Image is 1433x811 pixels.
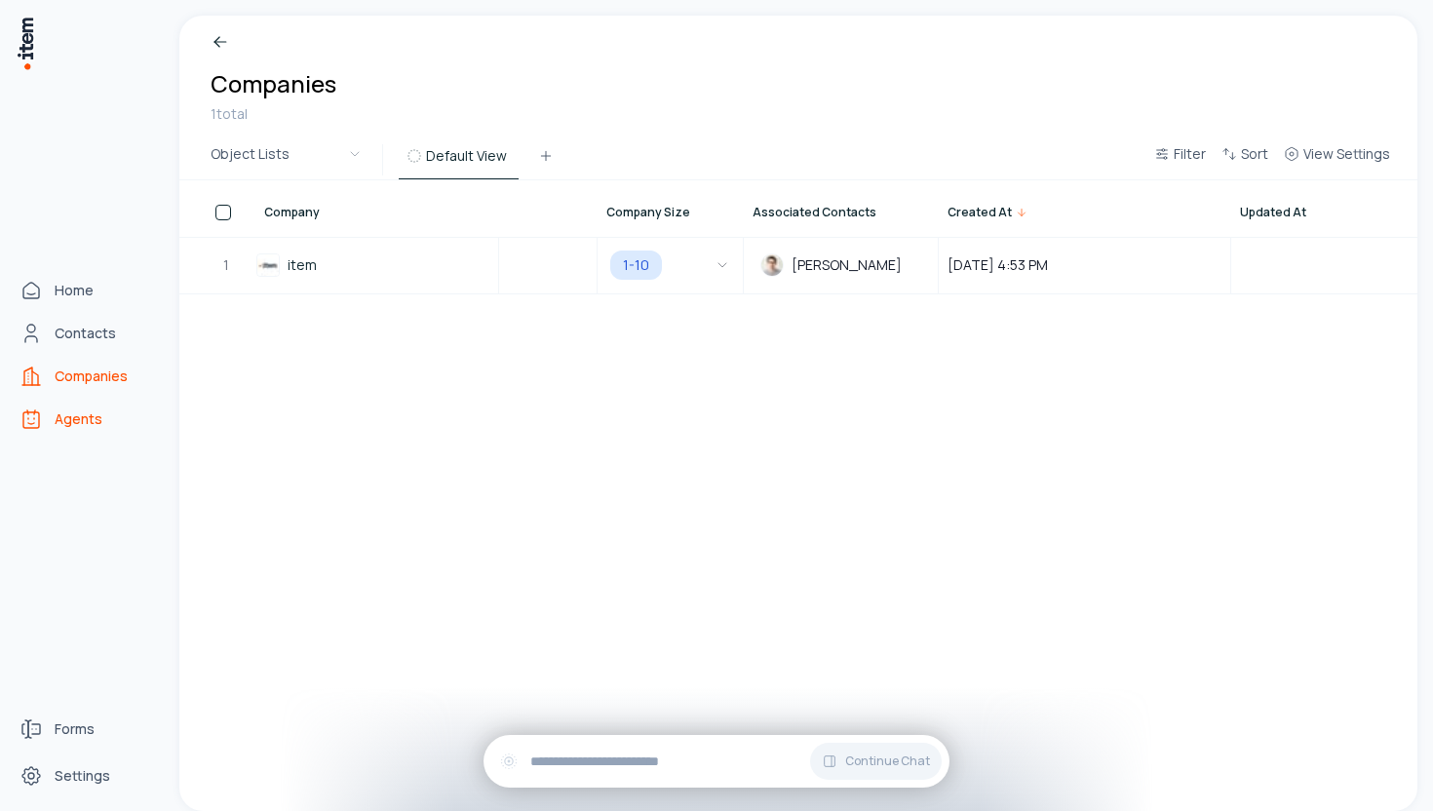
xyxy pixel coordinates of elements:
span: Contacts [55,324,116,343]
span: Associated Contacts [753,205,876,220]
span: [DATE] 4:53 PM [940,238,1229,292]
a: Breadcrumb [211,31,309,53]
button: Sort [1214,142,1276,177]
span: Companies [55,367,128,386]
a: Contacts [12,314,160,353]
button: View Settings [1276,142,1398,177]
span: Home [55,281,94,300]
img: Andres S [760,253,784,277]
div: Andres S[PERSON_NAME] [745,238,937,292]
img: Item Brain Logo [16,16,35,71]
span: Settings [55,766,110,786]
span: Company Size [606,205,690,220]
span: Sort [1241,144,1268,164]
span: Forms [55,719,95,739]
button: Filter [1146,142,1214,177]
p: Breadcrumb [230,31,309,53]
a: Companies [12,357,160,396]
a: item [288,255,317,275]
a: Agents [12,400,160,439]
span: Filter [1174,144,1206,164]
div: Continue Chat [484,735,949,788]
button: Default View [399,144,519,179]
span: View Settings [1303,144,1390,164]
a: Home [12,271,160,310]
span: Created At [948,205,1012,220]
span: Continue Chat [845,753,930,769]
span: [PERSON_NAME] [792,256,902,274]
a: Forms [12,710,160,749]
h1: Companies [211,68,336,99]
img: item [256,253,280,277]
span: 1 [223,255,231,275]
a: Settings [12,756,160,795]
span: Company [264,205,320,220]
button: Continue Chat [810,743,942,780]
span: Agents [55,409,102,429]
span: Updated At [1240,205,1306,220]
div: 1 total [211,103,336,125]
